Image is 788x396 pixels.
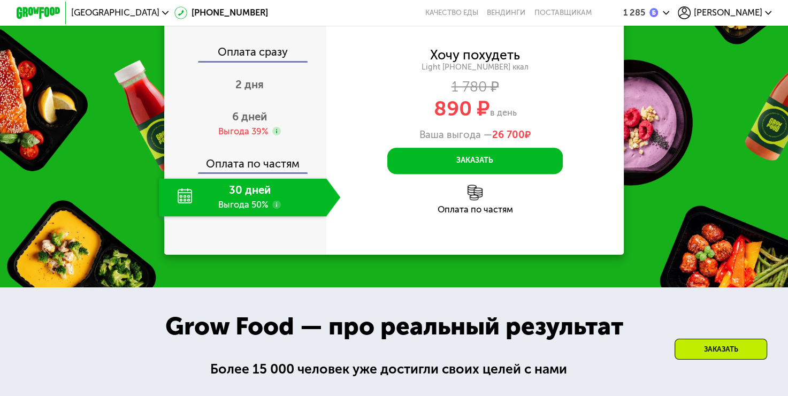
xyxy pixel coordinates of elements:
[492,129,525,141] span: 26 700
[326,81,624,93] div: 1 780 ₽
[489,108,516,118] span: в день
[326,63,624,72] div: Light [PHONE_NUMBER] ккал
[425,9,478,17] a: Качество еды
[534,9,592,17] div: поставщикам
[174,6,269,20] a: [PHONE_NUMBER]
[492,129,531,141] span: ₽
[210,359,578,379] div: Более 15 000 человек уже достигли своих целей с нами
[387,148,562,174] button: Заказать
[623,9,645,17] div: 1 285
[326,129,624,141] div: Ваша выгода —
[433,96,489,121] span: 890 ₽
[218,126,268,138] div: Выгода 39%
[430,49,520,62] div: Хочу похудеть
[326,205,624,214] div: Оплата по частям
[71,9,159,17] span: [GEOGRAPHIC_DATA]
[468,185,483,200] img: l6xcnZfty9opOoJh.png
[232,110,267,123] span: 6 дней
[146,308,642,345] div: Grow Food — про реальный результат
[235,78,264,91] span: 2 дня
[165,147,326,172] div: Оплата по частям
[487,9,525,17] a: Вендинги
[675,339,767,360] div: Заказать
[165,47,326,61] div: Оплата сразу
[694,9,762,17] span: [PERSON_NAME]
